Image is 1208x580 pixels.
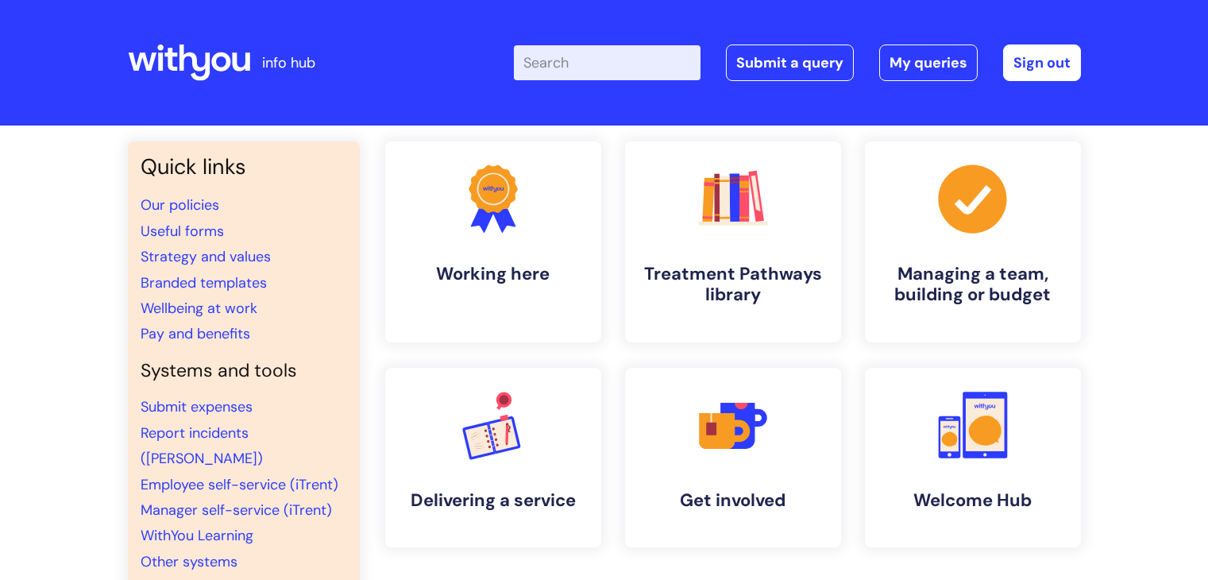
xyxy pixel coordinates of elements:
a: Strategy and values [141,247,271,266]
h4: Managing a team, building or budget [878,264,1068,306]
a: Pay and benefits [141,324,250,343]
a: Delivering a service [385,368,601,547]
h4: Systems and tools [141,360,347,382]
a: Branded templates [141,273,267,292]
a: Managing a team, building or budget [865,141,1081,342]
h4: Get involved [638,490,828,511]
h4: Treatment Pathways library [638,264,828,306]
a: Sign out [1003,44,1081,81]
h4: Welcome Hub [878,490,1068,511]
a: Get involved [625,368,841,547]
a: Useful forms [141,222,224,241]
p: info hub [262,50,315,75]
a: Treatment Pathways library [625,141,841,342]
a: Our policies [141,195,219,215]
h3: Quick links [141,154,347,180]
input: Search [514,45,700,80]
a: Wellbeing at work [141,299,257,318]
h4: Delivering a service [398,490,589,511]
a: WithYou Learning [141,526,253,545]
a: Submit expenses [141,397,253,416]
a: Welcome Hub [865,368,1081,547]
a: Manager self-service (iTrent) [141,501,332,520]
a: Report incidents ([PERSON_NAME]) [141,423,263,468]
a: My queries [879,44,978,81]
a: Submit a query [726,44,854,81]
a: Employee self-service (iTrent) [141,475,338,494]
a: Other systems [141,552,237,571]
a: Working here [385,141,601,342]
div: | - [514,44,1081,81]
h4: Working here [398,264,589,284]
